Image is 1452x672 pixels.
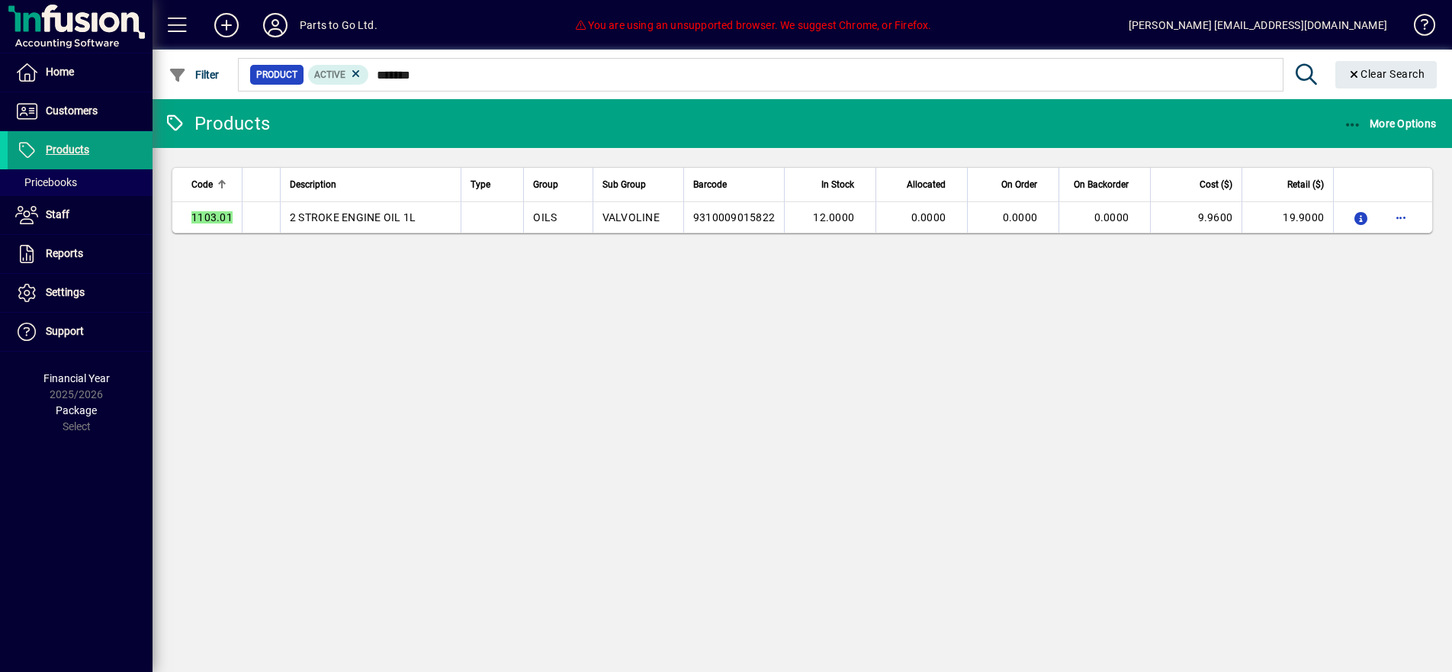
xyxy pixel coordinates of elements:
span: 0.0000 [1003,211,1038,223]
span: Cost ($) [1200,176,1232,193]
span: Support [46,325,84,337]
div: Description [290,176,452,193]
button: Profile [251,11,300,39]
span: 9310009015822 [693,211,775,223]
span: Reports [46,247,83,259]
span: Financial Year [43,372,110,384]
td: 9.9600 [1150,202,1242,233]
button: Add [202,11,251,39]
span: More Options [1344,117,1437,130]
div: Products [164,111,270,136]
a: Reports [8,235,153,273]
div: On Backorder [1068,176,1142,193]
em: 1103.01 [191,211,233,223]
span: 12.0000 [813,211,854,223]
span: Home [46,66,74,78]
div: Group [533,176,583,193]
span: Products [46,143,89,156]
span: Type [471,176,490,193]
span: 0.0000 [1094,211,1129,223]
a: Settings [8,274,153,312]
button: More Options [1340,110,1441,137]
span: Clear Search [1348,68,1425,80]
span: Package [56,404,97,416]
button: Filter [165,61,223,88]
span: 2 STROKE ENGINE OIL 1L [290,211,416,223]
div: In Stock [794,176,868,193]
span: On Order [1001,176,1037,193]
div: Code [191,176,233,193]
span: Barcode [693,176,727,193]
span: Filter [169,69,220,81]
span: Group [533,176,558,193]
span: Code [191,176,213,193]
span: Sub Group [602,176,646,193]
div: [PERSON_NAME] [EMAIL_ADDRESS][DOMAIN_NAME] [1129,13,1387,37]
span: VALVOLINE [602,211,660,223]
span: Allocated [907,176,946,193]
a: Pricebooks [8,169,153,195]
td: 19.9000 [1242,202,1333,233]
span: Active [314,69,345,80]
button: Clear [1335,61,1438,88]
mat-chip: Activation Status: Active [308,65,369,85]
div: Type [471,176,514,193]
a: Customers [8,92,153,130]
span: OILS [533,211,557,223]
div: Sub Group [602,176,674,193]
span: In Stock [821,176,854,193]
a: Knowledge Base [1402,3,1433,53]
span: Staff [46,208,69,220]
a: Support [8,313,153,351]
span: Product [256,67,297,82]
span: Customers [46,104,98,117]
span: Description [290,176,336,193]
span: Settings [46,286,85,298]
a: Home [8,53,153,92]
span: 0.0000 [911,211,946,223]
div: Allocated [885,176,959,193]
a: Staff [8,196,153,234]
span: On Backorder [1074,176,1129,193]
span: You are using an unsupported browser. We suggest Chrome, or Firefox. [574,19,931,31]
div: On Order [977,176,1051,193]
span: Retail ($) [1287,176,1324,193]
div: Barcode [693,176,775,193]
span: Pricebooks [15,176,77,188]
button: More options [1389,205,1413,230]
div: Parts to Go Ltd. [300,13,377,37]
